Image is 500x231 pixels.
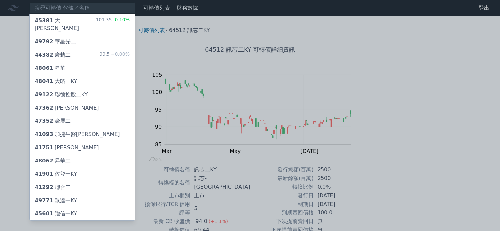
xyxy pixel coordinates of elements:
div: 強信一KY [35,210,77,218]
div: 豪展二 [35,117,71,125]
div: 聯德控股二KY [35,91,88,99]
a: 49771眾達一KY [30,194,135,207]
span: 48061 [35,65,53,71]
span: 48062 [35,158,53,164]
span: 49771 [35,197,53,204]
a: 45601強信一KY [30,207,135,220]
span: 49122 [35,91,53,98]
a: 45381大[PERSON_NAME] 101.35-0.10% [30,14,135,35]
a: 49792華星光二 [30,35,135,48]
div: 大[PERSON_NAME] [35,17,96,32]
a: 41901佐登一KY [30,167,135,181]
span: 45601 [35,210,53,217]
a: 41751[PERSON_NAME] [30,141,135,154]
div: 佐登一KY [35,170,77,178]
span: 44382 [35,52,53,58]
a: 49122聯德控股二KY [30,88,135,101]
span: 41093 [35,131,53,137]
span: 41901 [35,171,53,177]
span: 41292 [35,184,53,190]
div: 眾達一KY [35,197,77,205]
a: 48041大略一KY [30,75,135,88]
a: 44382廣越二 99.5+0.00% [30,48,135,62]
div: [PERSON_NAME] [35,144,99,152]
span: 47362 [35,105,53,111]
a: 41292聯合二 [30,181,135,194]
span: 45381 [35,17,53,23]
div: 加捷生醫[PERSON_NAME] [35,130,120,138]
div: 大略一KY [35,77,77,85]
div: 昇華二 [35,157,71,165]
span: 49792 [35,38,53,45]
span: 48041 [35,78,53,84]
span: +0.00% [110,51,130,57]
a: 47362[PERSON_NAME] [30,101,135,115]
div: 廣越二 [35,51,71,59]
div: 華星光二 [35,38,76,46]
div: 101.35 [96,17,130,32]
span: 47352 [35,118,53,124]
div: 昇華一 [35,64,71,72]
div: 聯合二 [35,183,71,191]
a: 48061昇華一 [30,62,135,75]
a: 41093加捷生醫[PERSON_NAME] [30,128,135,141]
span: 41751 [35,144,53,151]
div: [PERSON_NAME] [35,104,99,112]
a: 47352豪展二 [30,115,135,128]
div: 99.5 [100,51,130,59]
span: -0.10% [112,17,130,22]
a: 48062昇華二 [30,154,135,167]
